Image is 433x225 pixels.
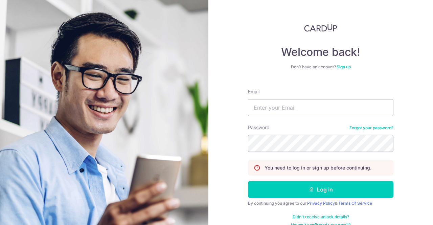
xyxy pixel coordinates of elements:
[265,164,371,171] p: You need to log in or sign up before continuing.
[248,201,393,206] div: By continuing you agree to our &
[349,125,393,131] a: Forgot your password?
[293,214,349,220] a: Didn't receive unlock details?
[307,201,335,206] a: Privacy Policy
[248,45,393,59] h4: Welcome back!
[248,124,270,131] label: Password
[248,99,393,116] input: Enter your Email
[248,88,259,95] label: Email
[248,64,393,70] div: Don’t have an account?
[337,64,351,69] a: Sign up
[338,201,372,206] a: Terms Of Service
[304,24,337,32] img: CardUp Logo
[248,181,393,198] button: Log in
